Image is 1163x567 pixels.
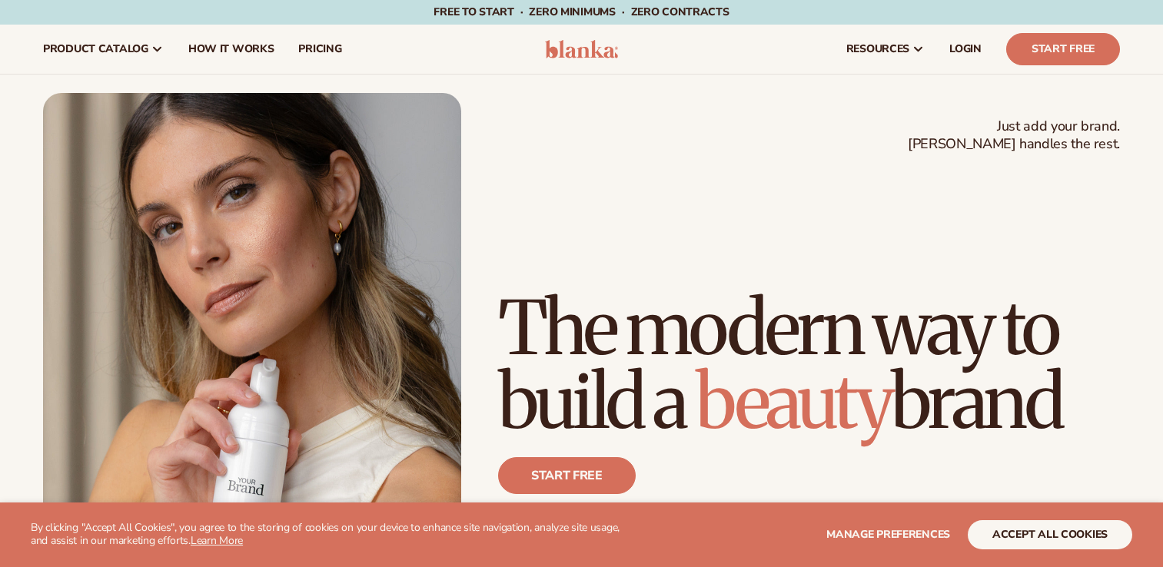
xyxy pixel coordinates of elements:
[826,527,950,542] span: Manage preferences
[434,5,729,19] span: Free to start · ZERO minimums · ZERO contracts
[834,25,937,74] a: resources
[498,457,636,494] a: Start free
[846,43,909,55] span: resources
[298,43,341,55] span: pricing
[498,291,1120,439] h1: The modern way to build a brand
[545,40,618,58] img: logo
[937,25,994,74] a: LOGIN
[191,533,243,548] a: Learn More
[949,43,982,55] span: LOGIN
[908,118,1120,154] span: Just add your brand. [PERSON_NAME] handles the rest.
[1006,33,1120,65] a: Start Free
[188,43,274,55] span: How It Works
[31,25,176,74] a: product catalog
[31,522,631,548] p: By clicking "Accept All Cookies", you agree to the storing of cookies on your device to enhance s...
[968,520,1132,549] button: accept all cookies
[286,25,354,74] a: pricing
[696,356,891,448] span: beauty
[176,25,287,74] a: How It Works
[43,43,148,55] span: product catalog
[826,520,950,549] button: Manage preferences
